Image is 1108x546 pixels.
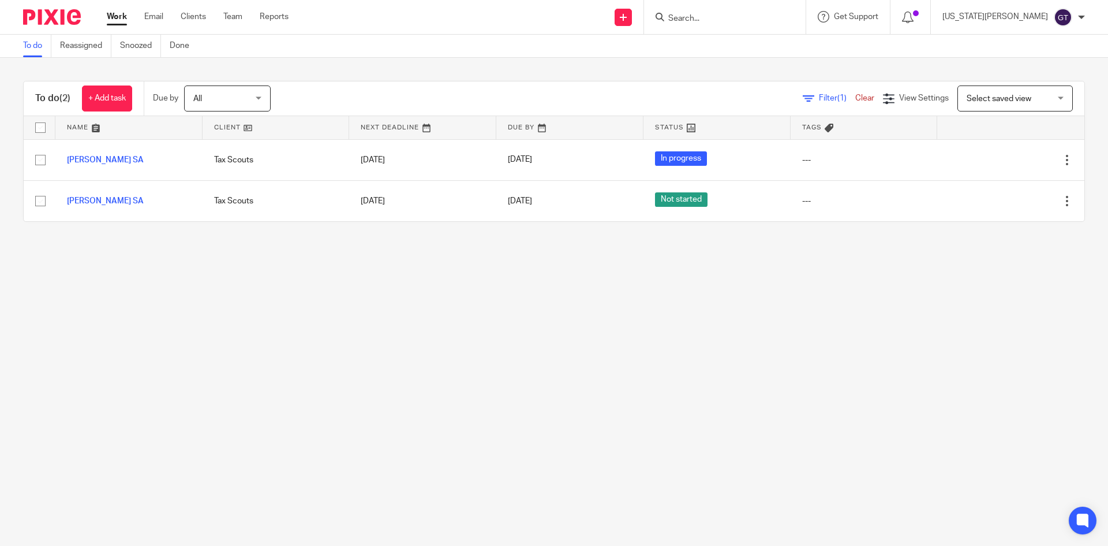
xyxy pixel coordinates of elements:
[508,156,532,164] span: [DATE]
[834,13,878,21] span: Get Support
[667,14,771,24] input: Search
[144,11,163,23] a: Email
[181,11,206,23] a: Clients
[655,192,708,207] span: Not started
[819,94,855,102] span: Filter
[203,180,350,221] td: Tax Scouts
[67,197,144,205] a: [PERSON_NAME] SA
[120,35,161,57] a: Snoozed
[223,11,242,23] a: Team
[60,35,111,57] a: Reassigned
[802,195,926,207] div: ---
[153,92,178,104] p: Due by
[82,86,132,112] a: + Add task
[260,11,289,23] a: Reports
[170,35,198,57] a: Done
[23,9,81,25] img: Pixie
[967,95,1031,103] span: Select saved view
[655,151,707,166] span: In progress
[1054,8,1072,27] img: svg%3E
[855,94,874,102] a: Clear
[802,124,822,131] span: Tags
[349,180,496,221] td: [DATE]
[942,11,1048,23] p: [US_STATE][PERSON_NAME]
[67,156,144,164] a: [PERSON_NAME] SA
[508,197,532,205] span: [DATE]
[837,94,847,102] span: (1)
[23,35,51,57] a: To do
[59,94,70,103] span: (2)
[802,154,926,166] div: ---
[35,92,70,105] h1: To do
[193,95,202,103] span: All
[203,139,350,180] td: Tax Scouts
[107,11,127,23] a: Work
[349,139,496,180] td: [DATE]
[899,94,949,102] span: View Settings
